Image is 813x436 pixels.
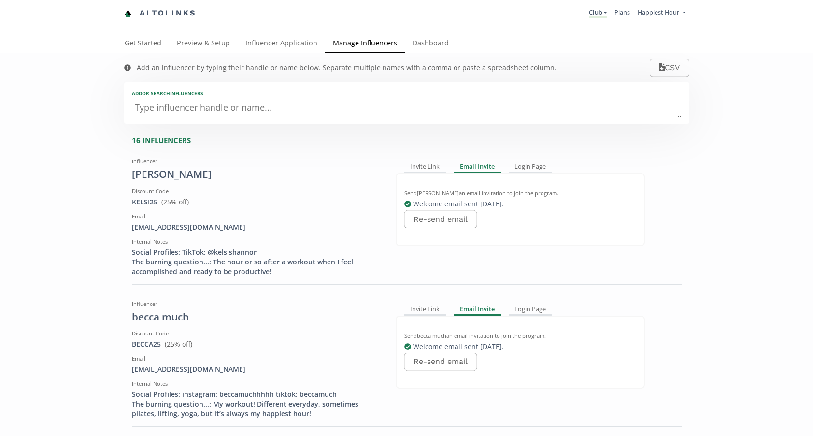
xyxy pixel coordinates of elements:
div: Discount Code [132,330,381,337]
div: Add an influencer by typing their handle or name below. Separate multiple names with a comma or p... [137,63,556,73]
div: Welcome email sent [DATE] . [404,342,636,351]
div: Welcome email sent [DATE] . [404,199,636,209]
div: Email Invite [454,304,501,316]
a: KELSI25 [132,197,157,206]
a: Plans [614,8,630,16]
div: [EMAIL_ADDRESS][DOMAIN_NAME] [132,364,381,374]
div: Login Page [509,304,553,316]
div: Add or search INFLUENCERS [132,90,682,97]
button: CSV [650,59,689,77]
img: favicon-32x32.png [124,10,132,17]
div: Social Profiles: TikTok: @kelsishannon The burning question...: The hour or so after a workout wh... [132,247,381,276]
div: Login Page [509,161,553,173]
a: Get Started [117,34,169,54]
a: BECCA25 [132,339,161,349]
a: Happiest Hour [638,8,685,19]
div: Discount Code [132,188,381,195]
button: Re-send email [404,353,477,371]
div: Social Profiles: instagram: beccamuchhhhh tiktok: beccamuch The burning question...: My workout! ... [132,390,381,419]
div: Internal Notes [132,238,381,246]
a: Altolinks [124,5,197,21]
span: Happiest Hour [638,8,679,16]
div: [EMAIL_ADDRESS][DOMAIN_NAME] [132,222,381,232]
a: Preview & Setup [169,34,238,54]
div: Email [132,213,381,220]
div: 16 INFLUENCERS [132,135,689,145]
div: [PERSON_NAME] [132,167,381,182]
a: Club [589,8,607,18]
div: Invite Link [404,161,446,173]
div: Internal Notes [132,380,381,388]
button: Re-send email [404,210,477,228]
div: Send [PERSON_NAME] an email invitation to join the program. [404,189,636,197]
a: Influencer Application [238,34,325,54]
span: ( 25 % off) [161,197,189,206]
div: Invite Link [404,304,446,316]
a: Dashboard [405,34,456,54]
a: Manage Influencers [325,34,405,54]
div: Influencer [132,300,381,308]
div: Email Invite [454,161,501,173]
div: Send becca much an email invitation to join the program. [404,332,636,340]
div: Email [132,355,381,363]
span: ( 25 % off) [165,339,192,349]
div: becca much [132,310,381,324]
div: Influencer [132,158,381,165]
